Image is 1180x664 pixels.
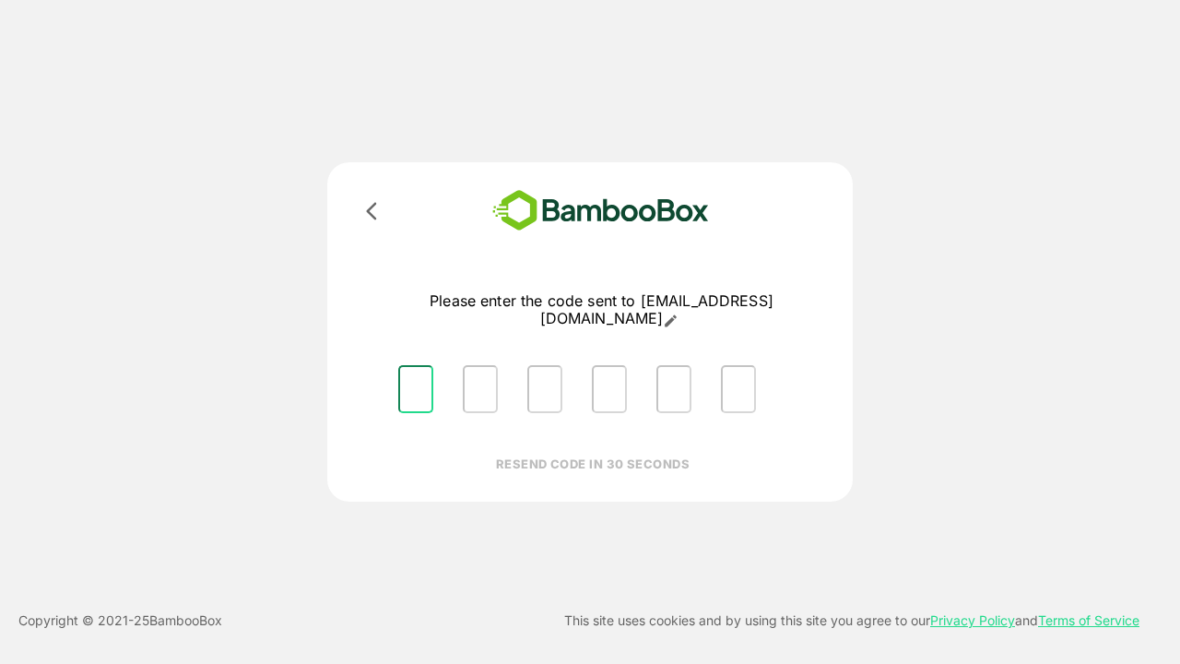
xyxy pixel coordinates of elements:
input: Please enter OTP character 6 [721,365,756,413]
p: Copyright © 2021- 25 BambooBox [18,610,222,632]
p: Please enter the code sent to [EMAIL_ADDRESS][DOMAIN_NAME] [383,292,820,328]
a: Terms of Service [1038,612,1139,628]
input: Please enter OTP character 5 [656,365,691,413]
input: Please enter OTP character 1 [398,365,433,413]
a: Privacy Policy [930,612,1015,628]
input: Please enter OTP character 2 [463,365,498,413]
input: Please enter OTP character 3 [527,365,562,413]
input: Please enter OTP character 4 [592,365,627,413]
img: bamboobox [466,184,736,237]
p: This site uses cookies and by using this site you agree to our and [564,610,1139,632]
